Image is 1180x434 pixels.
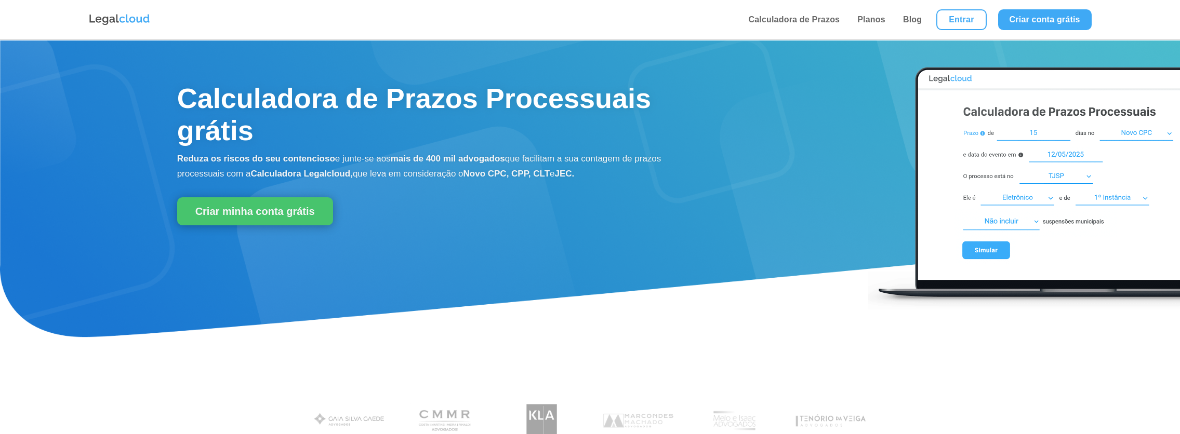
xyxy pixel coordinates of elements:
[463,169,550,179] b: Novo CPC, CPP, CLT
[177,152,708,182] p: e junte-se aos que facilitam a sua contagem de prazos processuais com a que leva em consideração o e
[88,13,151,26] img: Logo da Legalcloud
[936,9,986,30] a: Entrar
[868,56,1180,311] img: Calculadora de Prazos Processuais Legalcloud
[177,154,335,164] b: Reduza os riscos do seu contencioso
[177,197,333,225] a: Criar minha conta grátis
[177,83,651,146] span: Calculadora de Prazos Processuais grátis
[868,304,1180,313] a: Calculadora de Prazos Processuais Legalcloud
[998,9,1092,30] a: Criar conta grátis
[555,169,575,179] b: JEC.
[250,169,353,179] b: Calculadora Legalcloud,
[391,154,505,164] b: mais de 400 mil advogados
